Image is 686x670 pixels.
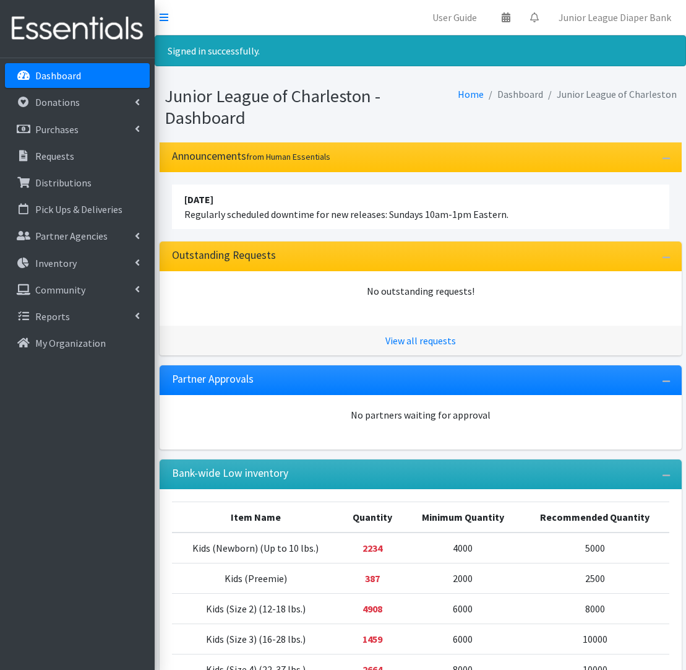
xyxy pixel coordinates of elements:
td: Kids (Preemie) [172,563,340,594]
a: Donations [5,90,150,115]
a: My Organization [5,331,150,355]
p: Pick Ups & Deliveries [35,203,122,215]
th: Recommended Quantity [521,502,669,533]
strong: Below minimum quantity [365,572,380,585]
h3: Partner Approvals [172,373,254,386]
li: Dashboard [484,85,543,103]
td: Kids (Newborn) (Up to 10 lbs.) [172,533,340,563]
td: 6000 [405,624,520,655]
div: Signed in successfully. [155,35,686,66]
a: Distributions [5,170,150,195]
small: from Human Essentials [246,151,330,162]
a: Inventory [5,251,150,276]
strong: Below minimum quantity [362,633,382,645]
a: Home [458,88,484,100]
h3: Announcements [172,150,330,163]
a: View all requests [385,334,456,347]
td: Kids (Size 2) (12-18 lbs.) [172,594,340,624]
div: No outstanding requests! [172,284,669,298]
p: Requests [35,150,74,162]
td: 10000 [521,624,669,655]
th: Item Name [172,502,340,533]
a: Pick Ups & Deliveries [5,197,150,222]
p: Partner Agencies [35,230,108,242]
div: No partners waiting for approval [172,407,669,422]
strong: [DATE] [184,193,213,206]
p: Dashboard [35,69,81,82]
p: Purchases [35,123,79,136]
a: Partner Agencies [5,224,150,248]
strong: Below minimum quantity [362,603,382,615]
a: Reports [5,304,150,329]
p: My Organization [35,337,106,349]
a: Dashboard [5,63,150,88]
p: Inventory [35,257,77,269]
p: Reports [35,310,70,323]
p: Distributions [35,176,92,189]
li: Regularly scheduled downtime for new releases: Sundays 10am-1pm Eastern. [172,185,669,229]
strong: Below minimum quantity [362,542,382,554]
a: Junior League Diaper Bank [549,5,681,30]
th: Quantity [340,502,405,533]
th: Minimum Quantity [405,502,520,533]
a: Requests [5,144,150,168]
td: 5000 [521,533,669,563]
td: 4000 [405,533,520,563]
a: User Guide [422,5,487,30]
p: Community [35,284,85,296]
td: 2500 [521,563,669,594]
li: Junior League of Charleston [543,85,677,103]
h1: Junior League of Charleston - Dashboard [165,85,416,128]
h3: Outstanding Requests [172,249,276,262]
img: HumanEssentials [5,8,150,50]
td: 6000 [405,594,520,624]
td: Kids (Size 3) (16-28 lbs.) [172,624,340,655]
a: Purchases [5,117,150,142]
p: Donations [35,96,80,108]
td: 2000 [405,563,520,594]
td: 8000 [521,594,669,624]
a: Community [5,277,150,302]
h3: Bank-wide Low inventory [172,467,288,480]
